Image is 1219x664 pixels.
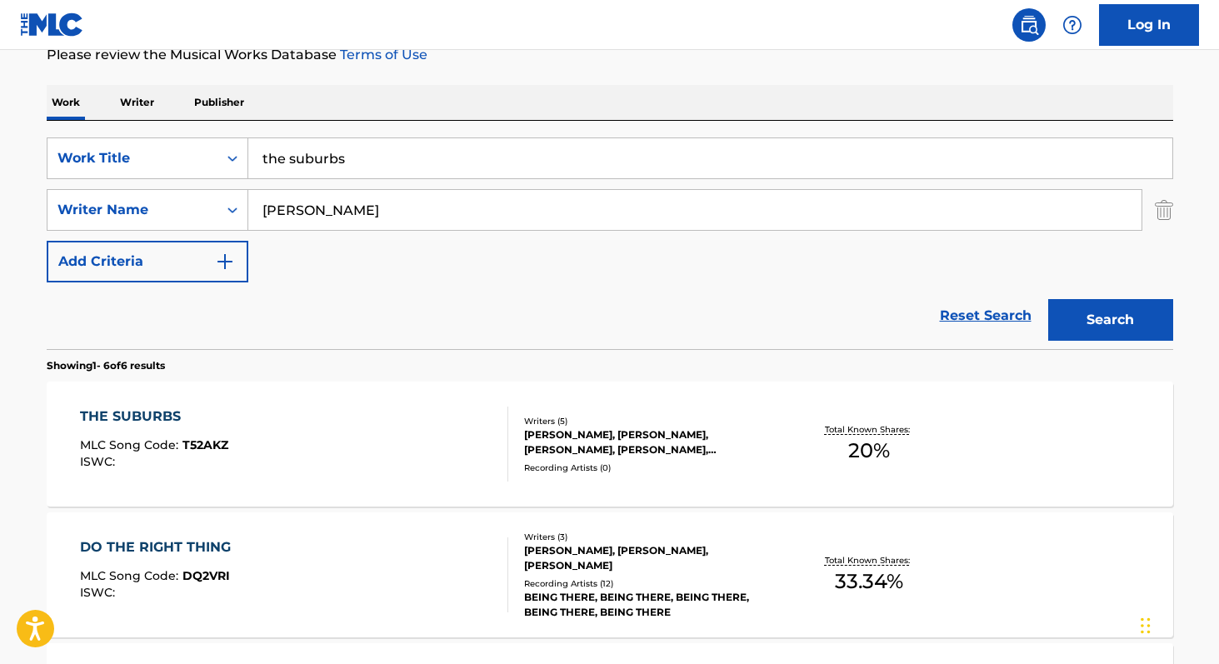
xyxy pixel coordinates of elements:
[524,531,776,543] div: Writers ( 3 )
[47,358,165,373] p: Showing 1 - 6 of 6 results
[524,577,776,590] div: Recording Artists ( 12 )
[80,537,239,557] div: DO THE RIGHT THING
[80,585,119,600] span: ISWC :
[524,462,776,474] div: Recording Artists ( 0 )
[524,415,776,427] div: Writers ( 5 )
[57,200,207,220] div: Writer Name
[47,85,85,120] p: Work
[1019,15,1039,35] img: search
[1048,299,1173,341] button: Search
[115,85,159,120] p: Writer
[47,512,1173,637] a: DO THE RIGHT THINGMLC Song Code:DQ2VRIISWC:Writers (3)[PERSON_NAME], [PERSON_NAME], [PERSON_NAME]...
[1136,584,1219,664] iframe: Chat Widget
[1099,4,1199,46] a: Log In
[848,436,890,466] span: 20 %
[524,590,776,620] div: BEING THERE, BEING THERE, BEING THERE, BEING THERE, BEING THERE
[57,148,207,168] div: Work Title
[182,437,228,452] span: T52AKZ
[932,297,1040,334] a: Reset Search
[1062,15,1082,35] img: help
[47,382,1173,507] a: THE SUBURBSMLC Song Code:T52AKZISWC:Writers (5)[PERSON_NAME], [PERSON_NAME], [PERSON_NAME], [PERS...
[1056,8,1089,42] div: Help
[524,427,776,457] div: [PERSON_NAME], [PERSON_NAME], [PERSON_NAME], [PERSON_NAME], [PERSON_NAME]
[1012,8,1046,42] a: Public Search
[47,45,1173,65] p: Please review the Musical Works Database
[182,568,230,583] span: DQ2VRI
[1141,601,1151,651] div: Drag
[189,85,249,120] p: Publisher
[20,12,84,37] img: MLC Logo
[337,47,427,62] a: Terms of Use
[835,567,903,597] span: 33.34 %
[1155,189,1173,231] img: Delete Criterion
[825,554,914,567] p: Total Known Shares:
[80,437,182,452] span: MLC Song Code :
[47,241,248,282] button: Add Criteria
[524,543,776,573] div: [PERSON_NAME], [PERSON_NAME], [PERSON_NAME]
[80,407,228,427] div: THE SUBURBS
[80,568,182,583] span: MLC Song Code :
[47,137,1173,349] form: Search Form
[825,423,914,436] p: Total Known Shares:
[215,252,235,272] img: 9d2ae6d4665cec9f34b9.svg
[80,454,119,469] span: ISWC :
